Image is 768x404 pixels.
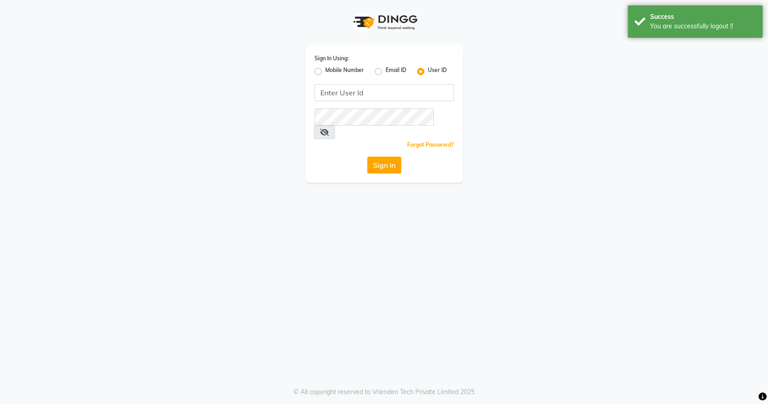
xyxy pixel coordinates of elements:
div: Success [650,12,756,22]
input: Username [314,84,454,101]
label: User ID [428,66,447,77]
label: Email ID [386,66,406,77]
button: Sign In [367,157,401,174]
label: Mobile Number [325,66,364,77]
input: Username [314,108,434,126]
label: Sign In Using: [314,54,349,63]
a: Forgot Password? [407,141,454,148]
img: logo1.svg [348,9,420,36]
div: You are successfully logout !! [650,22,756,31]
